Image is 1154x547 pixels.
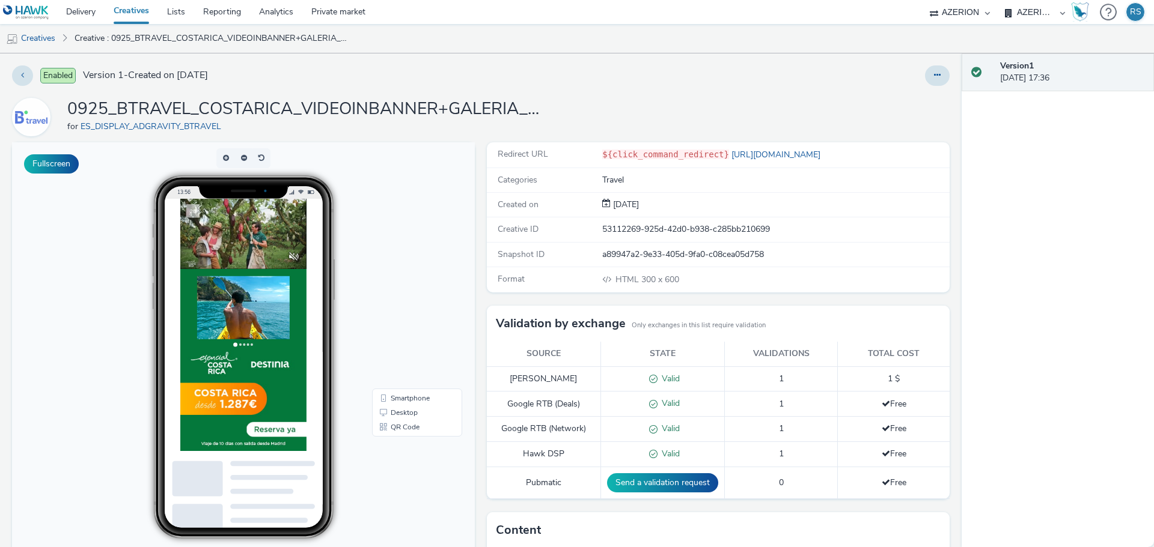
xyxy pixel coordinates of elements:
[498,174,537,186] span: Categories
[729,149,825,160] a: [URL][DOMAIN_NAME]
[658,423,680,434] span: Valid
[779,423,784,434] span: 1
[779,448,784,459] span: 1
[487,366,600,391] td: [PERSON_NAME]
[632,321,766,330] small: Only exchanges in this list require validation
[1000,60,1144,85] div: [DATE] 17:36
[67,98,548,121] h1: 0925_BTRAVEL_COSTARICA_VIDEOINBANNER+GALERIA_300x600
[602,223,948,235] div: 53112269-925d-42d0-b938-c285bb210699
[487,391,600,417] td: Google RTB (Deals)
[602,150,729,159] code: ${click_command_redirect}
[362,277,448,292] li: QR Code
[882,398,906,409] span: Free
[779,373,784,384] span: 1
[379,252,418,259] span: Smartphone
[602,174,948,186] div: Travel
[724,342,838,366] th: Validations
[14,100,49,134] img: ES_DISPLAY_ADGRAVITY_BTRAVEL
[69,24,357,53] a: Creative : 0925_BTRAVEL_COSTARICA_VIDEOINBANNER+GALERIA_300x600
[658,373,680,384] span: Valid
[165,46,179,53] span: 13:56
[779,477,784,488] span: 0
[379,267,406,274] span: Desktop
[83,68,208,82] span: Version 1 - Created on [DATE]
[658,448,680,459] span: Valid
[602,249,948,261] div: a89947a2-9e33-405d-9fa0-c08cea05d758
[498,223,539,235] span: Creative ID
[888,373,900,384] span: 1 $
[882,423,906,434] span: Free
[498,249,545,260] span: Snapshot ID
[379,281,408,288] span: QR Code
[12,111,55,122] a: ES_DISPLAY_ADGRAVITY_BTRAVEL
[496,521,541,539] h3: Content
[1071,2,1094,22] a: Hawk Academy
[498,199,539,210] span: Created on
[24,154,79,174] button: Fullscreen
[611,199,639,210] span: [DATE]
[1130,3,1141,21] div: RS
[658,397,680,409] span: Valid
[496,315,626,333] h3: Validation by exchange
[498,148,548,160] span: Redirect URL
[607,473,718,492] button: Send a validation request
[614,274,679,285] span: 300 x 600
[6,33,18,45] img: mobile
[487,467,600,498] td: Pubmatic
[1071,2,1089,22] img: Hawk Academy
[1000,60,1034,71] strong: Version 1
[487,417,600,442] td: Google RTB (Network)
[498,273,525,285] span: Format
[882,477,906,488] span: Free
[600,342,724,366] th: State
[3,5,49,20] img: undefined Logo
[487,442,600,467] td: Hawk DSP
[487,342,600,366] th: Source
[838,342,950,366] th: Total cost
[882,448,906,459] span: Free
[611,199,639,211] div: Creation 29 September 2025, 17:36
[779,398,784,409] span: 1
[67,121,81,132] span: for
[362,249,448,263] li: Smartphone
[362,263,448,277] li: Desktop
[81,121,226,132] a: ES_DISPLAY_ADGRAVITY_BTRAVEL
[40,68,76,83] span: Enabled
[615,274,641,285] span: HTML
